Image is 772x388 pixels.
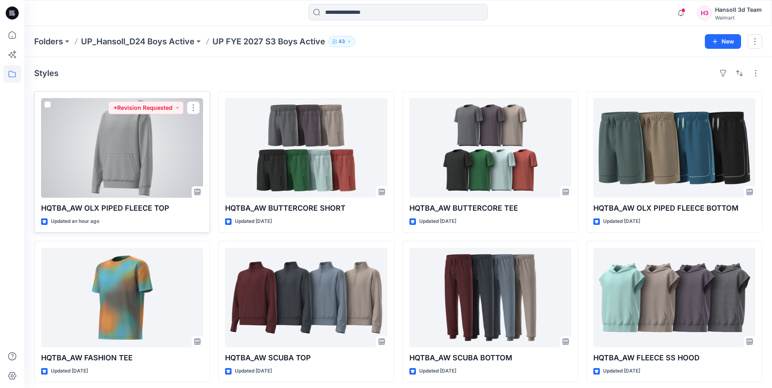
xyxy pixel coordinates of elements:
[603,367,640,375] p: Updated [DATE]
[235,367,272,375] p: Updated [DATE]
[705,34,741,49] button: New
[51,367,88,375] p: Updated [DATE]
[409,98,571,198] a: HQTBA_AW BUTTERCORE TEE
[225,248,387,347] a: HQTBA_AW SCUBA TOP
[51,217,99,226] p: Updated an hour ago
[593,248,755,347] a: HQTBA_AW FLEECE SS HOOD
[212,36,325,47] p: UP FYE 2027 S3 Boys Active
[593,352,755,364] p: HQTBA_AW FLEECE SS HOOD
[715,15,762,21] div: Walmart
[409,203,571,214] p: HQTBA_AW BUTTERCORE TEE
[225,352,387,364] p: HQTBA_AW SCUBA TOP
[34,36,63,47] a: Folders
[593,98,755,198] a: HQTBA_AW OLX PIPED FLEECE BOTTOM
[34,68,59,78] h4: Styles
[409,248,571,347] a: HQTBA_AW SCUBA BOTTOM
[328,36,355,47] button: 43
[41,352,203,364] p: HQTBA_AW FASHION TEE
[715,5,762,15] div: Hansoll 3d Team
[419,217,456,226] p: Updated [DATE]
[225,98,387,198] a: HQTBA_AW BUTTERCORE SHORT
[603,217,640,226] p: Updated [DATE]
[41,248,203,347] a: HQTBA_AW FASHION TEE
[409,352,571,364] p: HQTBA_AW SCUBA BOTTOM
[41,98,203,198] a: HQTBA_AW OLX PIPED FLEECE TOP
[235,217,272,226] p: Updated [DATE]
[419,367,456,375] p: Updated [DATE]
[81,36,195,47] a: UP_Hansoll_D24 Boys Active
[339,37,345,46] p: 43
[593,203,755,214] p: HQTBA_AW OLX PIPED FLEECE BOTTOM
[41,203,203,214] p: HQTBA_AW OLX PIPED FLEECE TOP
[225,203,387,214] p: HQTBA_AW BUTTERCORE SHORT
[697,6,712,20] div: H3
